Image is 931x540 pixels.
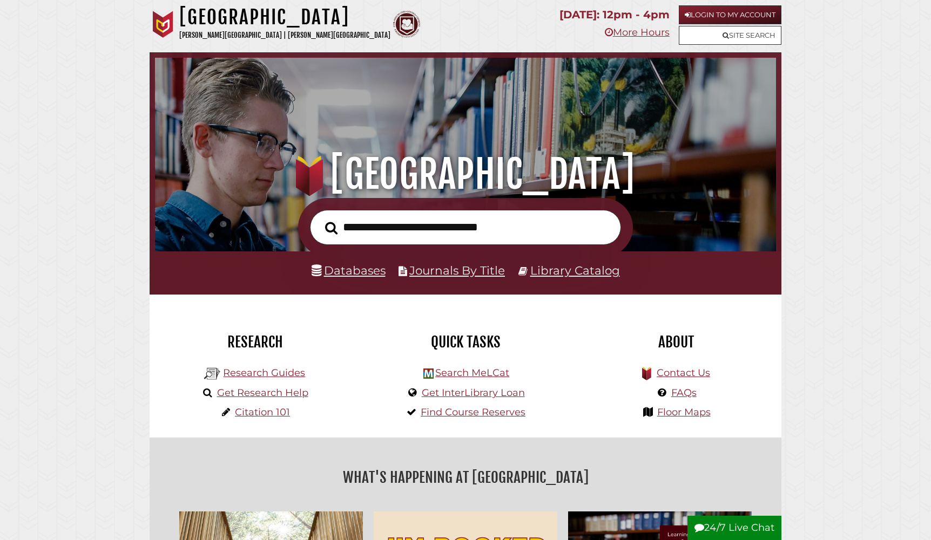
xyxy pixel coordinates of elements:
h2: What's Happening at [GEOGRAPHIC_DATA] [158,465,773,490]
h2: About [579,333,773,351]
a: Site Search [679,26,781,45]
img: Calvin University [150,11,177,38]
a: Floor Maps [657,406,711,418]
img: Calvin Theological Seminary [393,11,420,38]
img: Hekman Library Logo [423,368,434,379]
a: Citation 101 [235,406,290,418]
a: Databases [312,263,386,277]
a: Get Research Help [217,387,308,399]
a: Find Course Reserves [421,406,525,418]
h1: [GEOGRAPHIC_DATA] [169,151,762,198]
a: Contact Us [657,367,710,379]
a: Research Guides [223,367,305,379]
a: FAQs [671,387,697,399]
a: Search MeLCat [435,367,509,379]
h2: Research [158,333,352,351]
p: [PERSON_NAME][GEOGRAPHIC_DATA] | [PERSON_NAME][GEOGRAPHIC_DATA] [179,29,390,42]
img: Hekman Library Logo [204,366,220,382]
a: Login to My Account [679,5,781,24]
i: Search [325,221,338,235]
a: More Hours [605,26,670,38]
button: Search [320,218,343,238]
a: Library Catalog [530,263,620,277]
h1: [GEOGRAPHIC_DATA] [179,5,390,29]
a: Journals By Title [409,263,505,277]
h2: Quick Tasks [368,333,563,351]
a: Get InterLibrary Loan [422,387,525,399]
p: [DATE]: 12pm - 4pm [559,5,670,24]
